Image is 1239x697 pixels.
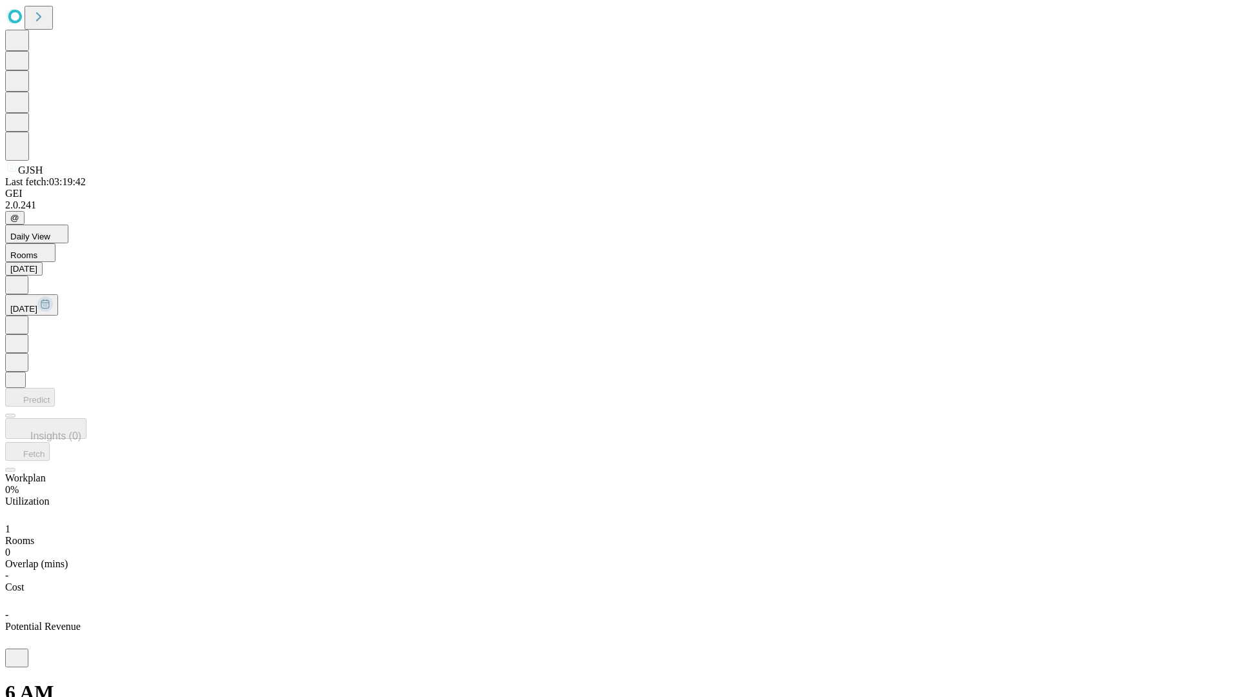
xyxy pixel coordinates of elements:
div: 2.0.241 [5,199,1234,211]
span: Overlap (mins) [5,558,68,569]
button: [DATE] [5,262,43,276]
span: Last fetch: 03:19:42 [5,176,86,187]
span: Utilization [5,496,49,507]
button: Daily View [5,225,68,243]
div: GEI [5,188,1234,199]
span: - [5,570,8,581]
span: @ [10,213,19,223]
span: Daily View [10,232,50,241]
button: Insights (0) [5,418,86,439]
button: [DATE] [5,294,58,316]
span: - [5,609,8,620]
span: Cost [5,581,24,592]
span: Insights (0) [30,430,81,441]
span: 0% [5,484,19,495]
span: GJSH [18,165,43,176]
button: @ [5,211,25,225]
button: Rooms [5,243,55,262]
button: Fetch [5,442,50,461]
span: Potential Revenue [5,621,81,632]
button: Predict [5,388,55,407]
span: 1 [5,523,10,534]
span: Rooms [5,535,34,546]
span: Workplan [5,472,46,483]
span: Rooms [10,250,37,260]
span: 0 [5,547,10,558]
span: [DATE] [10,304,37,314]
